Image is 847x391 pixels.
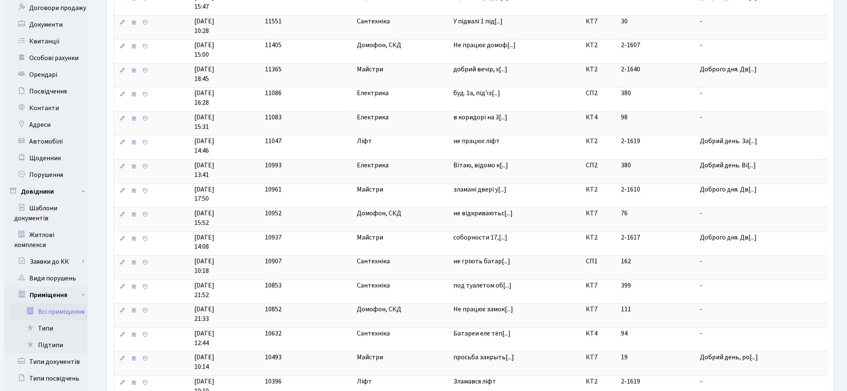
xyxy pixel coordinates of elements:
[453,257,510,266] span: не гріють батар[...]
[586,40,615,50] span: КТ2
[10,337,88,353] a: Підтипи
[194,305,259,324] span: [DATE] 21:33
[453,40,516,50] span: Не працює домоф[...]
[357,65,447,74] span: Майстри
[621,257,631,266] span: 162
[4,83,88,100] a: Посвідчення
[453,65,507,74] span: добрий вечір, х[...]
[586,185,615,194] span: КТ2
[357,40,447,50] span: Домофон, СКД
[586,233,615,242] span: КТ2
[700,113,824,122] span: -
[357,305,447,314] span: Домофон, СКД
[357,17,447,26] span: Сантехніка
[700,88,824,98] span: -
[4,200,88,227] a: Шаблони документів
[700,17,824,26] span: -
[453,113,507,122] span: в коридорі на 3[...]
[700,136,758,146] span: Добрий день. За[...]
[453,233,507,242] span: соборности 17,[...]
[265,353,282,362] span: 10493
[700,161,756,170] span: Добрий день. Ві[...]
[700,281,824,290] span: -
[194,257,259,276] span: [DATE] 10:18
[621,161,631,170] span: 380
[586,353,615,362] span: КТ7
[621,233,641,242] span: 2-1617
[453,353,514,362] span: просьба закрыть[...]
[357,209,447,218] span: Домофон, СКД
[194,17,259,36] span: [DATE] 10:28
[194,113,259,132] span: [DATE] 15:31
[10,320,88,337] a: Типи
[621,185,641,194] span: 2-1610
[621,329,628,338] span: 94
[453,329,511,338] span: Батареи еле тёп[...]
[357,113,447,122] span: Електрика
[621,209,628,218] span: 76
[700,40,824,50] span: -
[621,40,641,50] span: 2-1607
[586,377,615,386] span: КТ2
[357,257,447,266] span: Сантехніка
[453,377,579,386] span: Зламався ліфт
[700,329,824,338] span: -
[700,233,757,242] span: Доброго дня. Дв[...]
[194,233,259,252] span: [DATE] 14:08
[700,257,824,266] span: -
[265,233,282,242] span: 10937
[265,305,282,314] span: 10852
[700,209,824,218] span: -
[4,16,88,33] a: Документи
[194,136,259,156] span: [DATE] 14:46
[453,17,503,26] span: У підвалі 1 під[...]
[265,185,282,194] span: 10961
[4,33,88,50] a: Квитанції
[586,209,615,218] span: КТ7
[4,100,88,116] a: Контакти
[194,40,259,60] span: [DATE] 15:00
[4,66,88,83] a: Орендарі
[4,116,88,133] a: Адреси
[194,329,259,348] span: [DATE] 12:44
[700,353,758,362] span: Добрий день, ро[...]
[621,281,631,290] span: 399
[586,113,615,122] span: КТ4
[700,305,824,314] span: -
[453,88,500,98] span: буд. 1а, під'їз[...]
[265,113,282,122] span: 11083
[621,305,631,314] span: 111
[4,183,88,200] a: Довідники
[621,65,641,74] span: 2-1640
[194,353,259,372] span: [DATE] 10:14
[357,88,447,98] span: Електрика
[265,281,282,290] span: 10853
[621,136,641,146] span: 2-1619
[4,50,88,66] a: Особові рахунки
[453,136,579,146] span: не працює ліфт
[194,65,259,84] span: [DATE] 18:45
[586,281,615,290] span: КТ7
[194,209,259,228] span: [DATE] 15:52
[586,257,615,266] span: СП1
[453,161,508,170] span: Вітаю, відомо к[...]
[4,150,88,166] a: Щоденник
[586,65,615,74] span: КТ2
[265,17,282,26] span: 11551
[621,113,628,122] span: 98
[700,377,824,386] span: -
[586,329,615,338] span: КТ4
[4,133,88,150] a: Автомобілі
[194,161,259,180] span: [DATE] 13:41
[265,40,282,50] span: 11405
[265,257,282,266] span: 10907
[357,233,447,242] span: Майстри
[621,88,631,98] span: 380
[357,329,447,338] span: Сантехніка
[357,136,447,146] span: Ліфт
[453,185,506,194] span: зламані двері у[...]
[4,353,88,370] a: Типи документів
[265,329,282,338] span: 10632
[700,65,757,74] span: Доброго дня. Дв[...]
[265,161,282,170] span: 10993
